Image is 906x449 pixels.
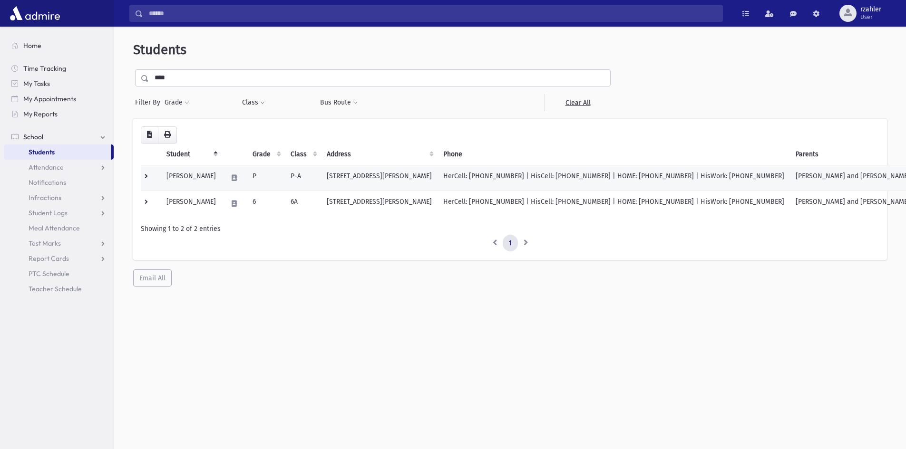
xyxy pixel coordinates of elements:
a: Report Cards [4,251,114,266]
a: My Tasks [4,76,114,91]
span: Student Logs [29,209,68,217]
input: Search [143,5,722,22]
span: Meal Attendance [29,224,80,232]
td: [STREET_ADDRESS][PERSON_NAME] [321,165,438,191]
td: P-A [285,165,321,191]
td: 6A [285,191,321,216]
a: PTC Schedule [4,266,114,281]
td: [STREET_ADDRESS][PERSON_NAME] [321,191,438,216]
span: Notifications [29,178,66,187]
a: Time Tracking [4,61,114,76]
span: My Appointments [23,95,76,103]
td: HerCell: [PHONE_NUMBER] | HisCell: [PHONE_NUMBER] | HOME: [PHONE_NUMBER] | HisWork: [PHONE_NUMBER] [438,191,790,216]
button: Class [242,94,265,111]
a: Attendance [4,160,114,175]
th: Student: activate to sort column descending [161,143,222,165]
a: Meal Attendance [4,220,114,236]
span: Report Cards [29,254,69,263]
a: Infractions [4,190,114,205]
td: 6 [247,191,285,216]
span: My Tasks [23,79,50,88]
th: Phone [438,143,790,165]
span: Students [133,42,186,57]
a: Clear All [545,94,611,111]
a: Teacher Schedule [4,281,114,296]
a: Test Marks [4,236,114,251]
a: School [4,129,114,144]
span: My Reports [23,110,58,118]
button: Grade [164,94,190,111]
span: Teacher Schedule [29,285,82,293]
span: Attendance [29,163,64,172]
span: Filter By [135,97,164,107]
button: Email All [133,269,172,287]
span: rzahler [860,6,881,13]
a: My Reports [4,106,114,122]
span: School [23,133,43,141]
span: Home [23,41,41,50]
a: My Appointments [4,91,114,106]
td: P [247,165,285,191]
span: User [860,13,881,21]
th: Class: activate to sort column ascending [285,143,321,165]
a: Students [4,144,111,160]
img: AdmirePro [8,4,62,23]
a: Home [4,38,114,53]
a: Student Logs [4,205,114,220]
span: Infractions [29,193,61,202]
td: HerCell: [PHONE_NUMBER] | HisCell: [PHONE_NUMBER] | HOME: [PHONE_NUMBER] | HisWork: [PHONE_NUMBER] [438,165,790,191]
button: Bus Route [320,94,358,111]
div: Showing 1 to 2 of 2 entries [141,224,879,234]
a: 1 [503,235,518,252]
span: Test Marks [29,239,61,248]
th: Address: activate to sort column ascending [321,143,438,165]
td: [PERSON_NAME] [161,165,222,191]
td: [PERSON_NAME] [161,191,222,216]
a: Notifications [4,175,114,190]
span: Time Tracking [23,64,66,73]
span: PTC Schedule [29,269,69,278]
button: CSV [141,126,158,143]
button: Print [158,126,177,143]
span: Students [29,148,55,156]
th: Grade: activate to sort column ascending [247,143,285,165]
